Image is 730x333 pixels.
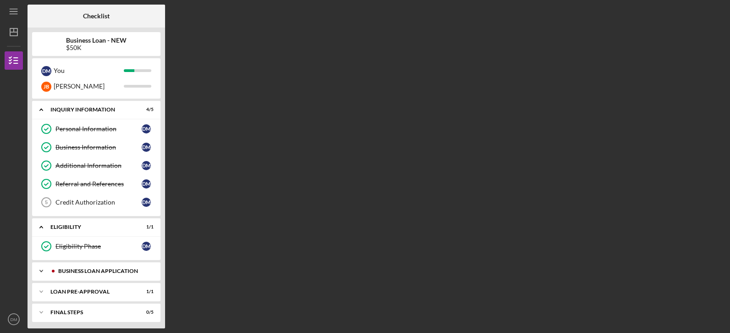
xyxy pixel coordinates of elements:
div: FINAL STEPS [50,310,131,315]
div: 1 / 1 [137,224,154,230]
div: D M [142,198,151,207]
div: Eligibility Phase [55,243,142,250]
tspan: 5 [45,200,48,205]
div: Personal Information [55,125,142,133]
text: DM [11,317,17,322]
b: Checklist [83,12,110,20]
div: D M [142,161,151,170]
div: Business Information [55,144,142,151]
div: D M [142,242,151,251]
div: D M [142,179,151,189]
a: Eligibility PhaseDM [37,237,156,255]
div: Referral and References [55,180,142,188]
div: BUSINESS LOAN APPLICATION [58,268,149,274]
div: D M [142,143,151,152]
div: You [54,63,124,78]
a: Referral and ReferencesDM [37,175,156,193]
div: D M [41,66,51,76]
a: Business InformationDM [37,138,156,156]
a: Personal InformationDM [37,120,156,138]
div: 0 / 5 [137,310,154,315]
div: INQUIRY INFORMATION [50,107,131,112]
div: LOAN PRE-APPROVAL [50,289,131,294]
div: J B [41,82,51,92]
div: [PERSON_NAME] [54,78,124,94]
div: ELIGIBILITY [50,224,131,230]
div: $50K [66,44,127,51]
button: DM [5,310,23,328]
div: Credit Authorization [55,199,142,206]
b: Business Loan - NEW [66,37,127,44]
a: 5Credit AuthorizationDM [37,193,156,211]
div: 1 / 1 [137,289,154,294]
a: Additional InformationDM [37,156,156,175]
div: D M [142,124,151,133]
div: 4 / 5 [137,107,154,112]
div: Additional Information [55,162,142,169]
